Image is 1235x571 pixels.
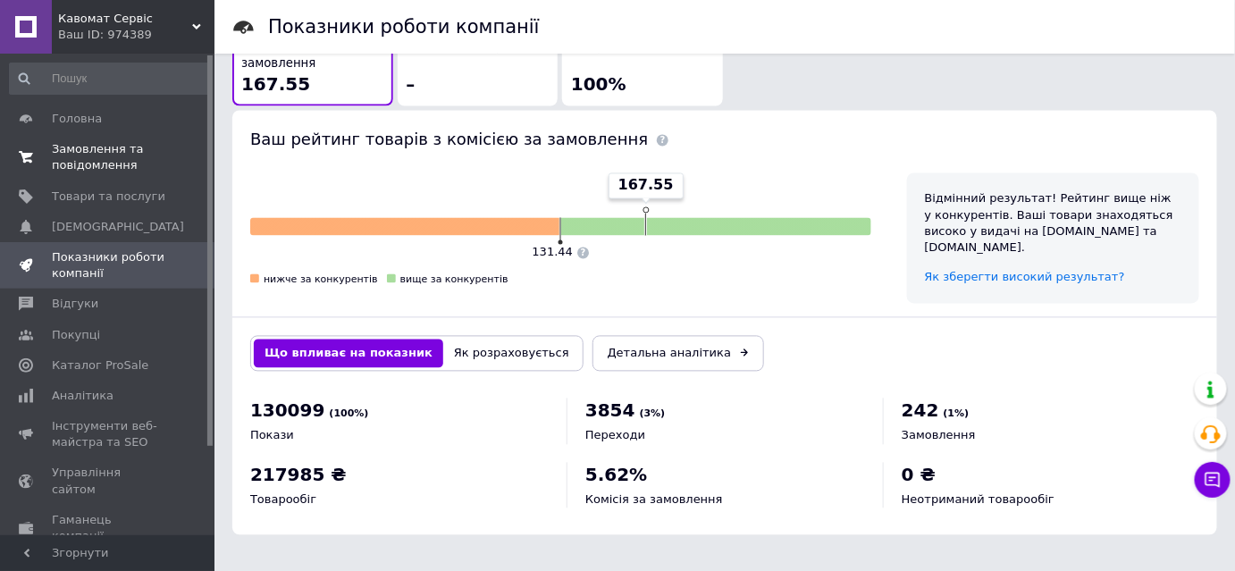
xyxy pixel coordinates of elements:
span: 5.62% [585,465,647,486]
input: Пошук [9,63,211,95]
button: Рейтинг товарів з комісією за перехід– [398,13,559,106]
button: Чат з покупцем [1195,462,1231,498]
span: Ваш рейтинг товарів з комісією за замовлення [250,130,648,149]
span: (1%) [944,408,970,420]
span: Інструменти веб-майстра та SEO [52,418,165,450]
span: Аналітика [52,388,113,404]
span: Товари та послуги [52,189,165,205]
button: Що впливає на показник [254,340,443,368]
span: 3854 [585,400,635,422]
span: Переходи [585,429,645,442]
span: (100%) [330,408,369,420]
span: 167.55 [618,176,674,196]
span: Кавомат Сервіс [58,11,192,27]
div: Відмінний результат! Рейтинг вище ніж у конкурентів. Ваші товари знаходяться високо у видачі на [... [925,191,1181,256]
span: Гаманець компанії [52,512,165,544]
span: Комісія за замовлення [585,493,723,507]
span: 242 [902,400,939,422]
span: (3%) [640,408,666,420]
span: – [407,74,416,96]
button: Товари «Готово до відправки»100% [562,13,723,106]
h1: Показники роботи компанії [268,16,540,38]
span: вище за конкурентів [400,274,508,286]
a: Детальна аналітика [592,336,764,372]
span: Неотриманий товарообіг [902,493,1054,507]
span: Відгуки [52,296,98,312]
span: 217985 ₴ [250,465,347,486]
span: нижче за конкурентів [264,274,378,286]
span: 0 ₴ [902,465,936,486]
span: Покази [250,429,294,442]
span: 131.44 [533,246,574,259]
button: Рейтинг товарів з комісією за замовлення167.55 [232,13,393,106]
span: Каталог ProSale [52,357,148,374]
span: Управління сайтом [52,465,165,497]
span: Головна [52,111,102,127]
span: Замовлення [902,429,976,442]
span: Товарообіг [250,493,316,507]
span: Замовлення та повідомлення [52,141,165,173]
span: 167.55 [241,74,310,96]
a: Як зберегти високий результат? [925,271,1125,284]
span: Показники роботи компанії [52,249,165,281]
button: Як розраховується [443,340,580,368]
span: 100% [571,74,626,96]
span: 130099 [250,400,325,422]
span: Покупці [52,327,100,343]
div: Ваш ID: 974389 [58,27,214,43]
span: [DEMOGRAPHIC_DATA] [52,219,184,235]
